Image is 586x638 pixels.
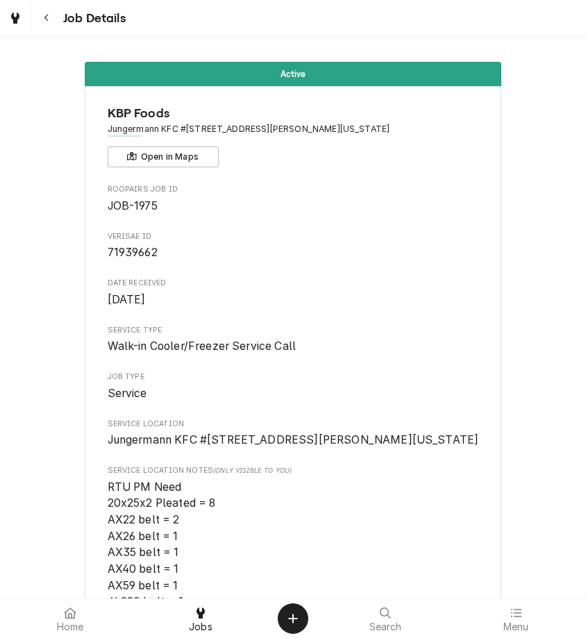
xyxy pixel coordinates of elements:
[108,325,479,336] span: Service Type
[108,433,479,446] span: Jungermann KFC #[STREET_ADDRESS][PERSON_NAME][US_STATE]
[108,465,479,610] div: [object Object]
[108,371,479,401] div: Job Type
[108,339,296,353] span: Walk-in Cooler/Freezer Service Call
[108,479,479,610] span: [object Object]
[108,146,219,167] button: Open in Maps
[108,104,479,167] div: Client Information
[108,465,479,476] span: Service Location Notes
[108,293,146,306] span: [DATE]
[108,292,479,308] span: Date Received
[6,602,135,635] a: Home
[278,603,308,634] button: Create Object
[321,602,450,635] a: Search
[108,198,479,215] span: Roopairs Job ID
[108,338,479,355] span: Service Type
[281,69,306,78] span: Active
[108,432,479,448] span: Service Location
[108,231,479,261] div: Verisae ID
[108,371,479,383] span: Job Type
[108,419,479,430] span: Service Location
[108,480,216,608] span: RTU PM Need 20x25x2 Pleated = 8 AX22 belt = 2 AX26 belt = 1 AX35 belt = 1 AX40 belt = 1 AX59 belt...
[57,621,84,632] span: Home
[108,184,479,214] div: Roopairs Job ID
[108,325,479,355] div: Service Type
[3,6,28,31] a: Go to Jobs
[108,419,479,448] div: Service Location
[108,199,158,212] span: JOB-1975
[369,621,402,632] span: Search
[213,467,292,474] span: (Only Visible to You)
[108,123,479,135] span: Address
[108,104,479,123] span: Name
[108,244,479,261] span: Verisae ID
[85,62,501,86] div: Status
[108,231,479,242] span: Verisae ID
[136,602,265,635] a: Jobs
[108,184,479,195] span: Roopairs Job ID
[108,278,479,289] span: Date Received
[34,6,59,31] button: Navigate back
[108,387,147,400] span: Service
[108,385,479,402] span: Job Type
[108,246,158,259] span: 71939662
[108,278,479,308] div: Date Received
[503,621,529,632] span: Menu
[189,621,212,632] span: Jobs
[59,9,126,28] span: Job Details
[451,602,580,635] a: Menu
